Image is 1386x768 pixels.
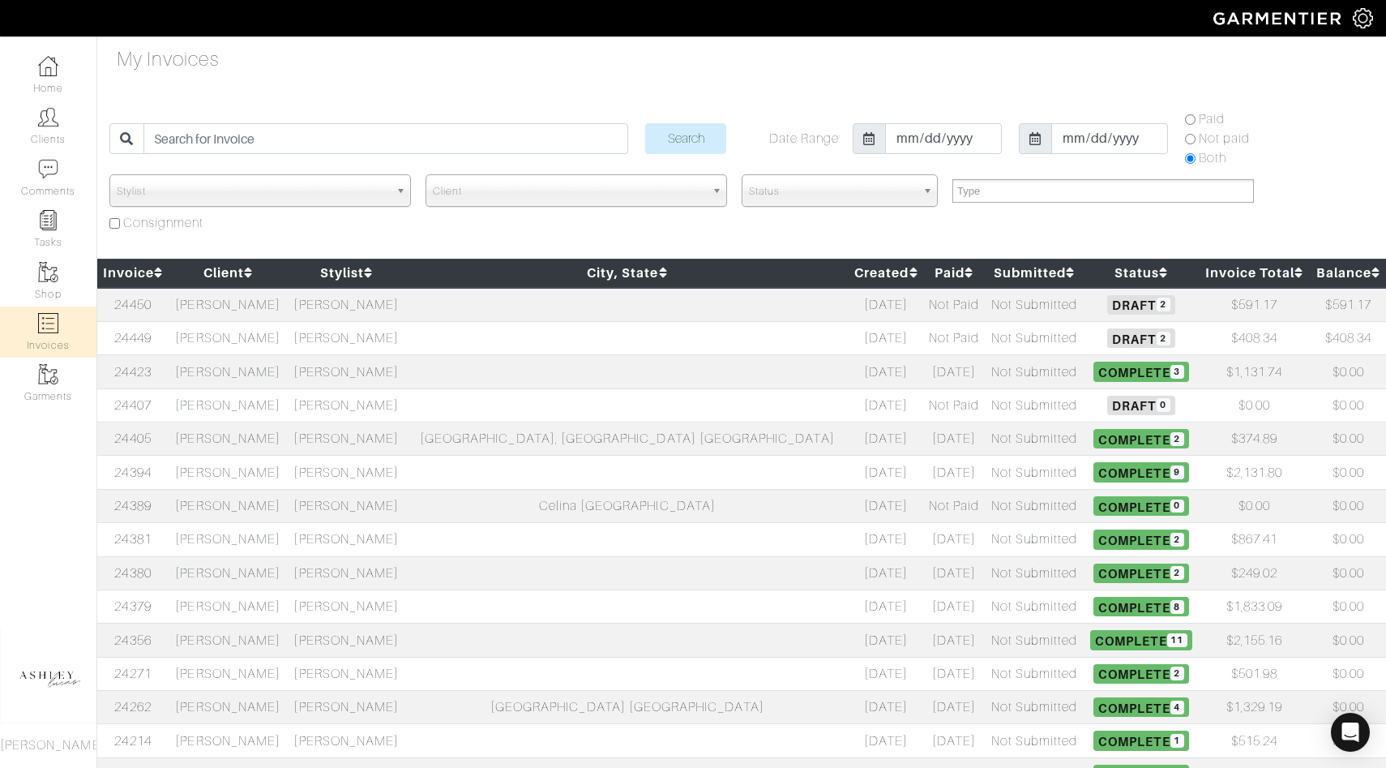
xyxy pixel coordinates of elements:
[924,321,986,354] td: Not Paid
[1157,298,1170,311] span: 2
[1311,288,1386,322] td: $591.17
[405,691,849,724] td: [GEOGRAPHIC_DATA] [GEOGRAPHIC_DATA]
[38,313,58,333] img: orders-icon-0abe47150d42831381b5fb84f609e132dff9fe21cb692f30cb5eec754e2cba89.png
[1157,398,1170,412] span: 0
[1311,556,1386,590] td: $0.00
[287,724,405,757] td: [PERSON_NAME]
[405,489,849,522] td: Celina [GEOGRAPHIC_DATA]
[433,175,705,208] span: Client
[849,489,923,522] td: [DATE]
[985,355,1084,388] td: Not Submitted
[1093,362,1188,381] span: Complete
[287,489,405,522] td: [PERSON_NAME]
[849,321,923,354] td: [DATE]
[203,265,253,281] a: Client
[1311,456,1386,489] td: $0.00
[1170,600,1184,614] span: 8
[1107,396,1174,415] span: Draft
[117,175,389,208] span: Stylist
[1199,423,1311,456] td: $374.89
[114,667,151,681] a: 24271
[849,523,923,556] td: [DATE]
[985,724,1084,757] td: Not Submitted
[1093,429,1188,448] span: Complete
[1167,633,1187,647] span: 11
[985,288,1084,322] td: Not Submitted
[1199,523,1311,556] td: $867.41
[994,265,1076,281] a: Submitted
[1199,288,1311,322] td: $591.17
[38,262,58,282] img: garments-icon-b7da505a4dc4fd61783c78ac3ca0ef83fa9d6f193b1c9dc38574b1d14d53ca28.png
[1311,423,1386,456] td: $0.00
[1199,129,1250,148] label: Not paid
[1093,462,1188,482] span: Complete
[1170,466,1184,479] span: 9
[985,691,1084,724] td: Not Submitted
[1205,265,1304,281] a: Invoice Total
[123,213,204,233] label: Consignment
[924,590,986,623] td: [DATE]
[1316,265,1380,281] a: Balance
[38,210,58,230] img: reminder-icon-8004d30b9f0a5d33ae49ab947aed9ed385cf756f9e5892f1edd6e32f2345188e.png
[1093,731,1188,750] span: Complete
[287,456,405,489] td: [PERSON_NAME]
[114,599,151,614] a: 24379
[1170,365,1184,379] span: 3
[1093,496,1188,516] span: Complete
[985,590,1084,623] td: Not Submitted
[117,48,220,71] h4: My Invoices
[1093,564,1188,583] span: Complete
[924,624,986,657] td: [DATE]
[924,691,986,724] td: [DATE]
[924,523,986,556] td: [DATE]
[114,398,151,413] a: 24407
[587,265,668,281] a: City, State
[38,364,58,384] img: garments-icon-b7da505a4dc4fd61783c78ac3ca0ef83fa9d6f193b1c9dc38574b1d14d53ca28.png
[985,556,1084,590] td: Not Submitted
[645,123,726,154] input: Search
[985,388,1084,422] td: Not Submitted
[114,499,151,513] a: 24389
[169,691,287,724] td: [PERSON_NAME]
[1311,691,1386,724] td: $0.00
[1093,597,1188,616] span: Complete
[1170,432,1184,446] span: 2
[287,657,405,690] td: [PERSON_NAME]
[849,724,923,757] td: [DATE]
[924,657,986,690] td: [DATE]
[287,321,405,354] td: [PERSON_NAME]
[985,624,1084,657] td: Not Submitted
[1170,734,1184,748] span: 1
[169,556,287,590] td: [PERSON_NAME]
[1311,489,1386,522] td: $0.00
[287,590,405,623] td: [PERSON_NAME]
[169,590,287,623] td: [PERSON_NAME]
[1199,355,1311,388] td: $1,131.74
[1199,724,1311,757] td: $515.24
[1199,556,1311,590] td: $249.02
[114,431,151,446] a: 24405
[114,466,151,480] a: 24394
[924,724,986,757] td: [DATE]
[114,532,151,547] a: 24381
[38,107,58,127] img: clients-icon-6bae9207a08558b7cb47a8932f037763ab4055f8c8b6bfacd5dc20c3e0201464.png
[1353,8,1373,28] img: gear-icon-white-bd11855cb880d31180b6d7d6211b90ccbf57a29d726f0c71d8c61bd08dd39cc2.png
[849,556,923,590] td: [DATE]
[1199,691,1311,724] td: $1,329.19
[114,734,151,749] a: 24214
[1311,624,1386,657] td: $0.00
[169,355,287,388] td: [PERSON_NAME]
[169,724,287,757] td: [PERSON_NAME]
[103,265,163,281] a: Invoice
[1093,664,1188,684] span: Complete
[143,123,628,154] input: Search for Invoice
[1170,667,1184,680] span: 2
[287,523,405,556] td: [PERSON_NAME]
[114,700,151,714] a: 24262
[1170,500,1184,513] span: 0
[169,321,287,354] td: [PERSON_NAME]
[287,355,405,388] td: [PERSON_NAME]
[1331,713,1370,752] div: Open Intercom Messenger
[38,56,58,76] img: dashboard-icon-dbcd8f5a0b271acd01030246c82b418ddd0df26cd7fceb0bd07c9910d44c42f6.png
[924,456,986,489] td: [DATE]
